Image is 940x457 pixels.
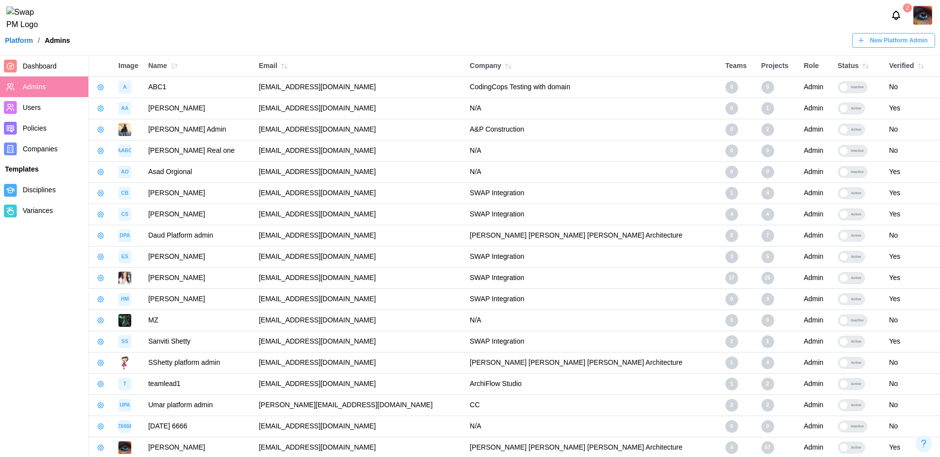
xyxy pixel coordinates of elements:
td: SWAP Integration [465,204,720,225]
div: 0 [725,81,738,94]
div: image [118,166,131,178]
span: Users [23,104,41,111]
a: Platform [5,37,33,44]
div: Active [848,230,865,241]
div: 25 [761,272,774,284]
td: SWAP Integration [465,289,720,310]
td: No [884,119,940,141]
div: 2 [725,335,738,348]
td: [PERSON_NAME] [PERSON_NAME] [PERSON_NAME] Architecture [465,352,720,374]
div: Sanviti Shetty [148,336,249,347]
div: 7 [761,229,774,242]
td: [EMAIL_ADDRESS][DOMAIN_NAME] [254,268,465,289]
td: SWAP Integration [465,183,720,204]
div: Admin [804,379,828,389]
div: 0 [761,144,774,157]
div: Inactive [848,421,867,432]
div: image [118,187,131,200]
div: Active [848,294,865,305]
td: SWAP Integration [465,246,720,268]
div: 0 [761,166,774,178]
div: 0 [761,81,774,94]
div: image [118,399,131,412]
td: [EMAIL_ADDRESS][DOMAIN_NAME] [254,225,465,246]
div: 4 [761,187,774,200]
div: Active [848,103,865,114]
div: 0 [725,102,738,115]
div: Templates [5,164,83,175]
div: image [118,144,131,157]
div: 1 [761,335,774,348]
div: 4 [725,208,738,221]
div: Umar platform admin [148,400,249,411]
td: [EMAIL_ADDRESS][DOMAIN_NAME] [254,98,465,119]
div: 1 [725,187,738,200]
div: image [118,293,131,306]
td: [EMAIL_ADDRESS][DOMAIN_NAME] [254,246,465,268]
div: 2 [903,3,912,12]
div: [PERSON_NAME] [148,442,249,453]
button: Notifications [888,7,904,24]
div: Status [838,59,879,73]
td: [EMAIL_ADDRESS][DOMAIN_NAME] [254,204,465,225]
td: [EMAIL_ADDRESS][DOMAIN_NAME] [254,331,465,352]
div: Admin [804,188,828,199]
div: 1 [725,356,738,369]
div: Image [118,61,138,71]
td: [PERSON_NAME][EMAIL_ADDRESS][DOMAIN_NAME] [254,395,465,416]
div: Admin [804,209,828,220]
td: [EMAIL_ADDRESS][DOMAIN_NAME] [254,119,465,141]
div: [PERSON_NAME] [148,188,249,199]
td: Yes [884,331,940,352]
div: Daud Platform admin [148,230,249,241]
div: Email [259,59,460,73]
div: [PERSON_NAME] [148,103,249,114]
div: Admin [804,294,828,305]
div: image [118,335,131,348]
td: Yes [884,268,940,289]
div: 0 [725,420,738,433]
div: 1 [725,378,738,390]
div: Company [470,59,715,73]
div: image [118,378,131,390]
div: Admin [804,357,828,368]
div: / [38,37,40,44]
td: No [884,352,940,374]
td: Yes [884,162,940,183]
span: New Platform Admin [870,34,928,47]
td: N/A [465,416,720,437]
div: SShetty platform admin [148,357,249,368]
div: Projects [761,61,794,71]
div: Admin [804,273,828,283]
td: SWAP Integration [465,331,720,352]
button: New Platform Admin [852,33,935,48]
div: image [118,250,131,263]
td: [EMAIL_ADDRESS][DOMAIN_NAME] [254,77,465,98]
div: Admin [804,315,828,326]
span: Companies [23,145,58,153]
td: N/A [465,141,720,162]
td: No [884,416,940,437]
div: Inactive [848,145,867,156]
div: 0 [725,123,738,136]
td: Yes [884,246,940,268]
div: image [118,229,131,242]
div: Active [848,124,865,135]
div: 0 [725,314,738,327]
div: image [118,81,131,94]
span: Dashboard [23,62,57,70]
td: No [884,310,940,331]
td: [EMAIL_ADDRESS][DOMAIN_NAME] [254,416,465,437]
td: No [884,225,940,246]
td: [EMAIL_ADDRESS][DOMAIN_NAME] [254,162,465,183]
td: N/A [465,310,720,331]
div: 4 [761,208,774,221]
div: Inactive [848,315,867,326]
span: Disciplines [23,186,56,194]
div: Admin [804,251,828,262]
td: Yes [884,183,940,204]
td: N/A [465,98,720,119]
div: Active [848,336,865,347]
div: image [118,208,131,221]
div: 2 [725,399,738,412]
